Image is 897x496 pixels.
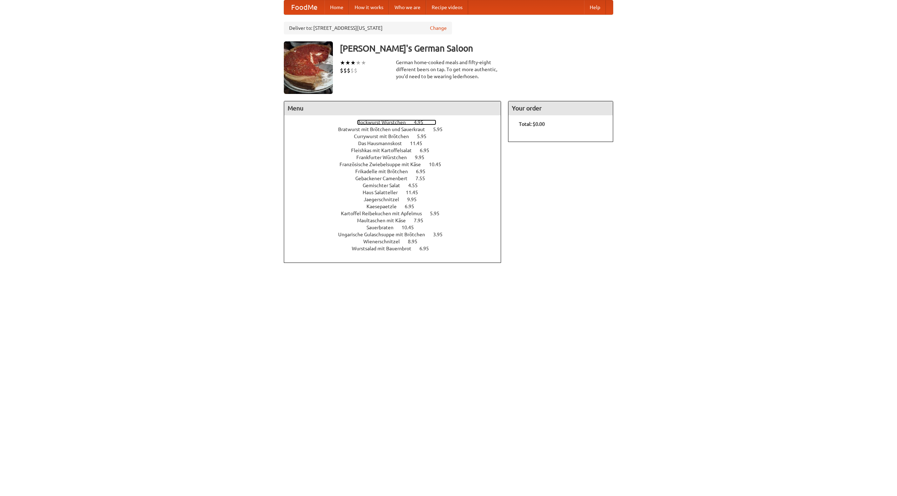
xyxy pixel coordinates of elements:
[410,141,429,146] span: 11.45
[426,0,468,14] a: Recipe videos
[416,176,432,181] span: 7.55
[343,67,347,74] li: $
[352,246,442,251] a: Wurstsalad mit Bauernbrot 6.95
[351,148,442,153] a: Fleishkas mit Kartoffelsalat 6.95
[407,197,424,202] span: 9.95
[430,211,446,216] span: 5.95
[430,25,447,32] a: Change
[508,101,613,115] h4: Your order
[352,246,418,251] span: Wurstsalad mit Bauernbrot
[340,67,343,74] li: $
[408,183,425,188] span: 4.55
[363,239,407,244] span: Wienerschnitzel
[357,120,436,125] a: Bockwurst Würstchen 4.95
[367,225,427,230] a: Sauerbraten 10.45
[364,197,430,202] a: Jaegerschnitzel 9.95
[406,190,425,195] span: 11.45
[347,67,350,74] li: $
[364,197,406,202] span: Jaegerschnitzel
[363,183,431,188] a: Gemischter Salat 4.55
[433,127,450,132] span: 5.95
[340,162,454,167] a: Französische Zwiebelsuppe mit Käse 10.45
[356,155,437,160] a: Frankfurter Würstchen 9.95
[354,134,439,139] a: Currywurst mit Brötchen 5.95
[340,162,428,167] span: Französische Zwiebelsuppe mit Käse
[415,155,431,160] span: 9.95
[584,0,606,14] a: Help
[357,120,413,125] span: Bockwurst Würstchen
[358,141,435,146] a: Das Hausmannskost 11.45
[338,127,456,132] a: Bratwurst mit Brötchen und Sauerkraut 5.95
[363,190,405,195] span: Haus Salatteller
[284,101,501,115] h4: Menu
[358,141,409,146] span: Das Hausmannskost
[357,218,413,223] span: Maultaschen mit Käse
[338,127,432,132] span: Bratwurst mit Brötchen und Sauerkraut
[351,148,419,153] span: Fleishkas mit Kartoffelsalat
[363,183,407,188] span: Gemischter Salat
[341,211,452,216] a: Kartoffel Reibekuchen mit Apfelmus 5.95
[284,41,333,94] img: angular.jpg
[367,204,404,209] span: Kaesepaetzle
[419,246,436,251] span: 6.95
[367,204,427,209] a: Kaesepaetzle 6.95
[361,59,366,67] li: ★
[324,0,349,14] a: Home
[402,225,421,230] span: 10.45
[354,134,416,139] span: Currywurst mit Brötchen
[341,211,429,216] span: Kartoffel Reibekuchen mit Apfelmus
[340,59,345,67] li: ★
[284,22,452,34] div: Deliver to: [STREET_ADDRESS][US_STATE]
[417,134,433,139] span: 5.95
[340,41,613,55] h3: [PERSON_NAME]'s German Saloon
[355,169,415,174] span: Frikadelle mit Brötchen
[354,67,357,74] li: $
[355,176,415,181] span: Gebackener Camenbert
[355,176,438,181] a: Gebackener Camenbert 7.55
[405,204,421,209] span: 6.95
[350,67,354,74] li: $
[355,169,438,174] a: Frikadelle mit Brötchen 6.95
[429,162,448,167] span: 10.45
[416,169,432,174] span: 6.95
[350,59,356,67] li: ★
[389,0,426,14] a: Who we are
[356,155,414,160] span: Frankfurter Würstchen
[433,232,450,237] span: 3.95
[367,225,400,230] span: Sauerbraten
[345,59,350,67] li: ★
[284,0,324,14] a: FoodMe
[338,232,456,237] a: Ungarische Gulaschsuppe mit Brötchen 3.95
[363,239,430,244] a: Wienerschnitzel 8.95
[414,218,430,223] span: 7.95
[519,121,545,127] b: Total: $0.00
[414,120,430,125] span: 4.95
[357,218,436,223] a: Maultaschen mit Käse 7.95
[349,0,389,14] a: How it works
[396,59,501,80] div: German home-cooked meals and fifty-eight different beers on tap. To get more authentic, you'd nee...
[356,59,361,67] li: ★
[420,148,436,153] span: 6.95
[363,190,431,195] a: Haus Salatteller 11.45
[408,239,424,244] span: 8.95
[338,232,432,237] span: Ungarische Gulaschsuppe mit Brötchen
